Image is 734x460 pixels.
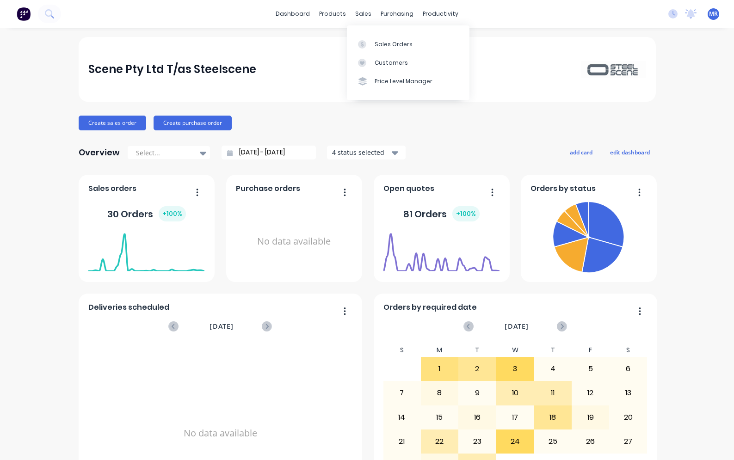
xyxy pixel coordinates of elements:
div: 8 [421,381,458,405]
div: productivity [418,7,463,21]
div: S [609,343,647,357]
div: S [383,343,421,357]
div: 24 [497,430,534,453]
div: 15 [421,406,458,429]
div: 22 [421,430,458,453]
div: 6 [610,357,647,380]
button: edit dashboard [604,146,656,158]
div: products [315,7,351,21]
div: 81 Orders [403,206,480,221]
div: Scene Pty Ltd T/as Steelscene [88,60,256,79]
div: 12 [572,381,609,405]
span: Sales orders [88,183,136,194]
img: Factory [17,7,31,21]
div: No data available [236,198,352,285]
div: 17 [497,406,534,429]
a: dashboard [271,7,315,21]
div: Overview [79,143,120,162]
div: 26 [572,430,609,453]
div: + 100 % [159,206,186,221]
div: + 100 % [452,206,480,221]
div: 1 [421,357,458,380]
a: Customers [347,54,469,72]
div: 19 [572,406,609,429]
div: M [421,343,459,357]
div: 11 [534,381,571,405]
div: Price Level Manager [375,77,432,86]
a: Price Level Manager [347,72,469,91]
span: [DATE] [210,321,234,331]
div: 13 [610,381,647,405]
div: Sales Orders [375,40,413,49]
div: 30 Orders [107,206,186,221]
span: MR [709,10,718,18]
div: 5 [572,357,609,380]
button: Create sales order [79,116,146,130]
div: Customers [375,59,408,67]
div: T [534,343,572,357]
div: sales [351,7,376,21]
button: 4 status selected [327,146,406,159]
div: 2 [459,357,496,380]
div: 18 [534,406,571,429]
button: add card [564,146,598,158]
div: 20 [610,406,647,429]
div: purchasing [376,7,418,21]
img: Scene Pty Ltd T/as Steelscene [581,61,646,77]
span: Orders by status [530,183,596,194]
div: 23 [459,430,496,453]
span: Purchase orders [236,183,300,194]
div: 9 [459,381,496,405]
div: W [496,343,534,357]
div: F [572,343,610,357]
div: 10 [497,381,534,405]
div: 7 [383,381,420,405]
div: 4 status selected [332,147,390,157]
div: 25 [534,430,571,453]
span: [DATE] [505,321,529,331]
div: 16 [459,406,496,429]
div: 21 [383,430,420,453]
div: 14 [383,406,420,429]
div: 3 [497,357,534,380]
div: 4 [534,357,571,380]
a: Sales Orders [347,35,469,53]
div: T [458,343,496,357]
button: Create purchase order [154,116,232,130]
span: Open quotes [383,183,434,194]
div: 27 [610,430,647,453]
